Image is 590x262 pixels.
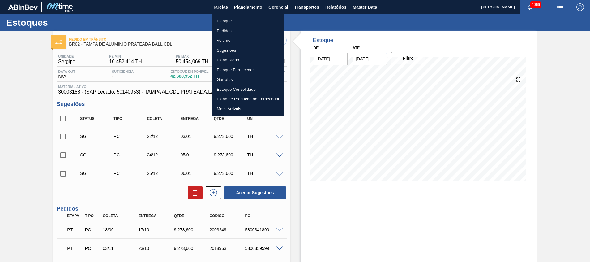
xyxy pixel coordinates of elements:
[212,85,284,94] a: Estoque Consolidado
[212,36,284,46] a: Volume
[212,104,284,114] a: Mass Arrivals
[212,55,284,65] a: Plano Diário
[212,65,284,75] a: Estoque Fornecedor
[212,26,284,36] a: Pedidos
[212,46,284,55] a: Sugestões
[212,75,284,85] a: Garrafas
[212,16,284,26] a: Estoque
[212,94,284,104] a: Plano de Produção do Fornecedor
